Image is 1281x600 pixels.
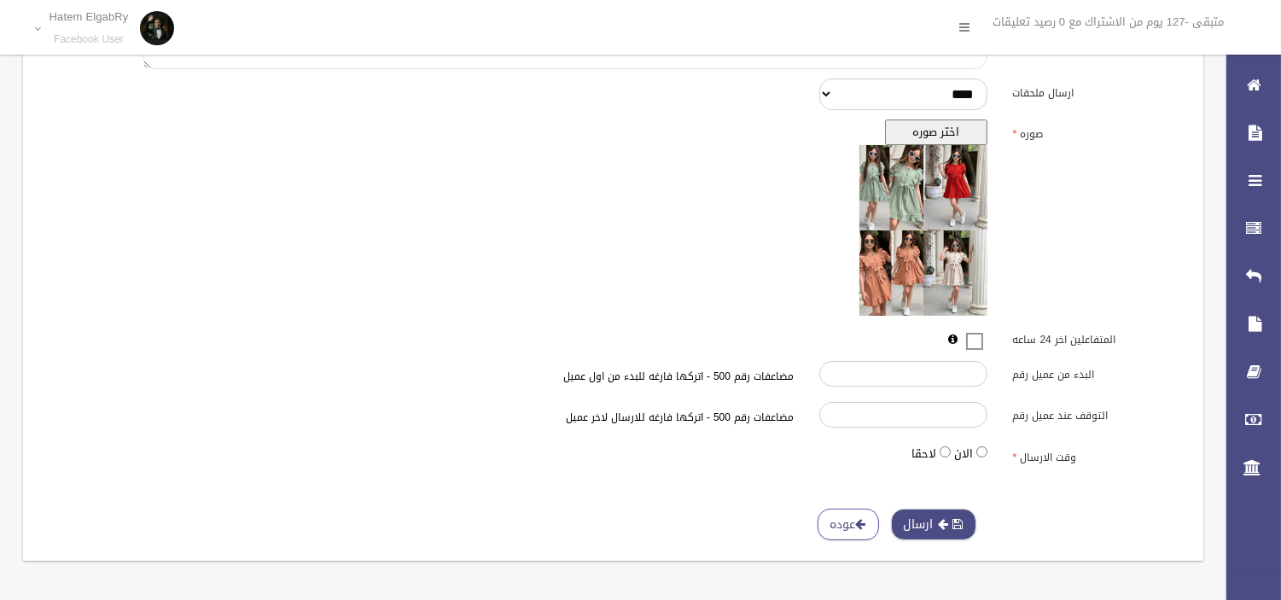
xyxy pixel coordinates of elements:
p: Hatem ElgabRy [49,10,129,23]
label: ارسال ملحقات [1000,79,1194,102]
label: لاحقا [911,444,936,464]
h6: مضاعفات رقم 500 - اتركها فارغه للارسال لاخر عميل [336,412,794,423]
button: ارسال [891,509,976,540]
img: معاينه الصوره [859,145,987,316]
label: المتفاعلين اخر 24 ساعه [1000,325,1194,349]
small: Facebook User [49,33,129,46]
a: عوده [818,509,879,540]
label: صوره [1000,119,1194,143]
label: التوقف عند عميل رقم [1000,402,1194,426]
label: البدء من عميل رقم [1000,361,1194,385]
label: وقت الارسال [1000,443,1194,467]
h6: مضاعفات رقم 500 - اتركها فارغه للبدء من اول عميل [336,371,794,382]
label: الان [954,444,973,464]
button: اختر صوره [885,119,987,145]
